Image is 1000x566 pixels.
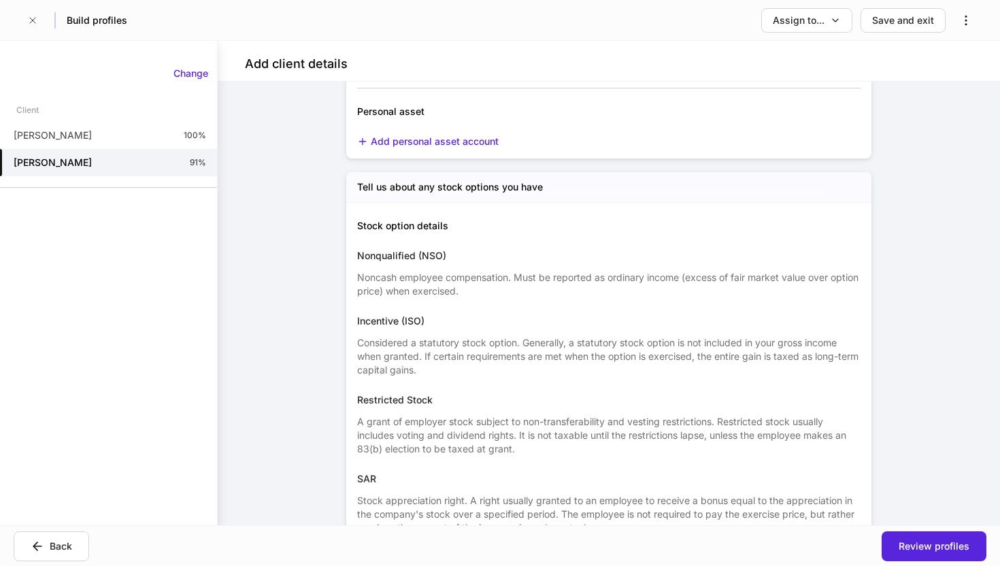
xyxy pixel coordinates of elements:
[357,180,543,194] h5: Tell us about any stock options you have
[245,56,348,72] h4: Add client details
[173,67,208,80] div: Change
[190,157,206,168] p: 91%
[861,8,946,33] button: Save and exit
[357,495,854,533] span: Stock appreciation right. A right usually granted to an employee to receive a bonus equal to the ...
[872,14,934,27] div: Save and exit
[184,130,206,141] p: 100%
[761,8,852,33] button: Assign to...
[67,14,127,27] h5: Build profiles
[357,135,499,149] button: Add personal asset account
[357,472,861,486] div: SAR
[357,314,861,328] div: Incentive (ISO)
[357,219,861,233] h5: Stock option details
[14,129,92,142] p: [PERSON_NAME]
[14,156,92,169] h5: [PERSON_NAME]
[357,393,861,407] div: Restricted Stock
[165,63,217,84] button: Change
[357,249,861,263] div: Nonqualified (NSO)
[16,98,39,122] div: Client
[50,539,72,553] div: Back
[357,416,846,454] span: A grant of employer stock subject to non-transferability and vesting restrictions. Restricted sto...
[357,337,859,376] span: Considered a statutory stock option. Generally, a statutory stock option is not included in your ...
[899,539,969,553] div: Review profiles
[882,531,986,561] button: Review profiles
[357,271,859,297] span: Noncash employee compensation. Must be reported as ordinary income (excess of fair market value o...
[14,531,89,561] button: Back
[357,105,689,118] div: Personal asset
[773,14,824,27] div: Assign to...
